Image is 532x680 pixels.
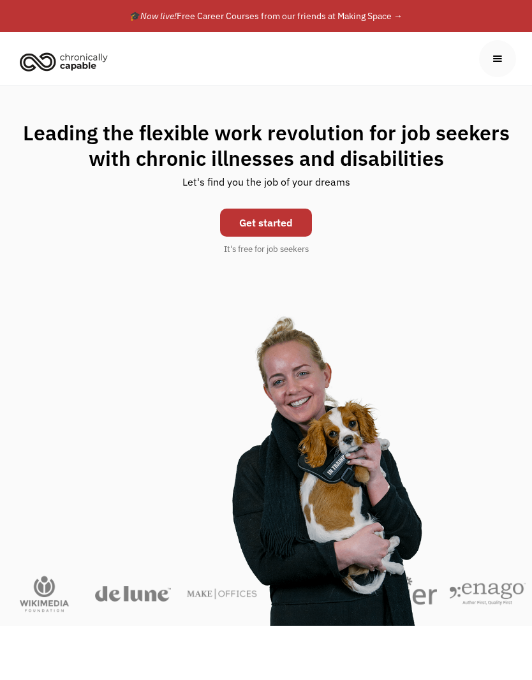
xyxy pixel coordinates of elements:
[140,10,177,22] em: Now live!
[182,171,350,202] div: Let's find you the job of your dreams
[16,47,117,75] a: home
[220,209,312,237] a: Get started
[16,47,112,75] img: Chronically Capable logo
[129,8,403,24] div: 🎓 Free Career Courses from our friends at Making Space →
[13,120,519,171] h1: Leading the flexible work revolution for job seekers with chronic illnesses and disabilities
[224,243,309,256] div: It's free for job seekers
[479,40,516,77] div: menu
